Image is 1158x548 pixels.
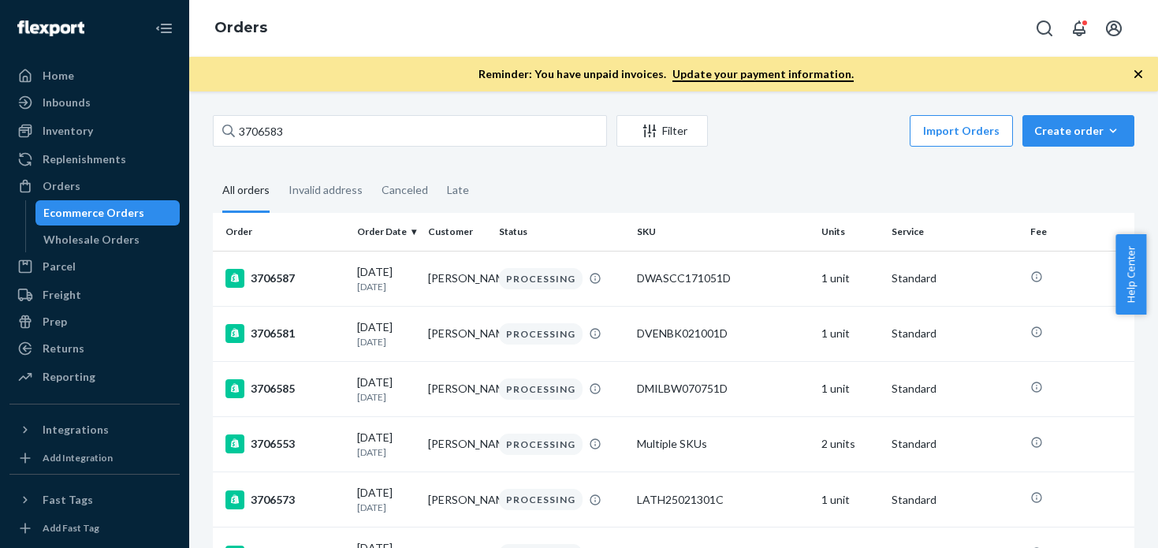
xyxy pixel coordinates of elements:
div: [DATE] [357,264,415,293]
a: Reporting [9,364,180,390]
th: Status [493,213,631,251]
div: Returns [43,341,84,356]
button: Open Search Box [1029,13,1060,44]
button: Create order [1022,115,1134,147]
div: Inbounds [43,95,91,110]
div: Orders [43,178,80,194]
p: [DATE] [357,335,415,349]
button: Open account menu [1098,13,1130,44]
div: Invalid address [289,170,363,211]
div: PROCESSING [499,489,583,510]
div: Integrations [43,422,109,438]
div: 3706553 [225,434,344,453]
a: Add Integration [9,449,180,468]
a: Orders [9,173,180,199]
div: Ecommerce Orders [43,205,144,221]
div: PROCESSING [499,378,583,400]
div: 3706587 [225,269,344,288]
th: Order [213,213,351,251]
div: Inventory [43,123,93,139]
p: Reminder: You have unpaid invoices. [478,66,854,82]
th: Order Date [351,213,422,251]
div: 3706581 [225,324,344,343]
p: Standard [892,381,1017,397]
div: Create order [1034,123,1123,139]
div: [DATE] [357,375,415,404]
div: [DATE] [357,485,415,514]
div: Parcel [43,259,76,274]
td: Multiple SKUs [631,416,815,472]
p: Standard [892,326,1017,341]
ol: breadcrumbs [202,6,280,51]
div: Fast Tags [43,492,93,508]
div: Add Integration [43,451,113,464]
p: [DATE] [357,501,415,514]
p: Standard [892,270,1017,286]
a: Ecommerce Orders [35,200,181,226]
div: LATH25021301C [637,492,809,508]
div: Filter [617,123,707,139]
div: 3706573 [225,490,344,509]
a: Replenishments [9,147,180,172]
div: Wholesale Orders [43,232,140,248]
button: Integrations [9,417,180,442]
th: SKU [631,213,815,251]
a: Update your payment information. [672,67,854,82]
div: Replenishments [43,151,126,167]
button: Fast Tags [9,487,180,513]
button: Help Center [1115,234,1146,315]
a: Wholesale Orders [35,227,181,252]
div: PROCESSING [499,434,583,455]
td: 1 unit [815,306,886,361]
p: [DATE] [357,280,415,293]
a: Inventory [9,118,180,144]
div: DVENBK021001D [637,326,809,341]
button: Filter [616,115,708,147]
a: Prep [9,309,180,334]
a: Parcel [9,254,180,279]
div: [DATE] [357,430,415,459]
td: 2 units [815,416,886,472]
div: All orders [222,170,270,213]
a: Add Fast Tag [9,519,180,538]
th: Fee [1024,213,1134,251]
a: Orders [214,19,267,36]
a: Returns [9,336,180,361]
p: [DATE] [357,390,415,404]
a: Inbounds [9,90,180,115]
td: [PERSON_NAME] [422,416,493,472]
input: Search orders [213,115,607,147]
div: Add Fast Tag [43,521,99,535]
div: Prep [43,314,67,330]
img: Flexport logo [17,21,84,36]
td: [PERSON_NAME] [422,361,493,416]
a: Home [9,63,180,88]
td: [PERSON_NAME] [422,306,493,361]
td: 1 unit [815,472,886,527]
div: DWASCC171051D [637,270,809,286]
button: Open notifications [1063,13,1095,44]
div: Canceled [382,170,428,211]
div: PROCESSING [499,323,583,345]
td: 1 unit [815,251,886,306]
p: Standard [892,492,1017,508]
div: Reporting [43,369,95,385]
div: Late [447,170,469,211]
td: [PERSON_NAME] [422,472,493,527]
div: PROCESSING [499,268,583,289]
button: Close Navigation [148,13,180,44]
div: Freight [43,287,81,303]
div: 3706585 [225,379,344,398]
iframe: Opens a widget where you can chat to one of our agents [1058,501,1142,540]
div: Customer [428,225,486,238]
a: Freight [9,282,180,308]
button: Import Orders [910,115,1013,147]
p: [DATE] [357,445,415,459]
div: [DATE] [357,319,415,349]
td: 1 unit [815,361,886,416]
p: Standard [892,436,1017,452]
div: Home [43,68,74,84]
td: [PERSON_NAME] [422,251,493,306]
th: Units [815,213,886,251]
